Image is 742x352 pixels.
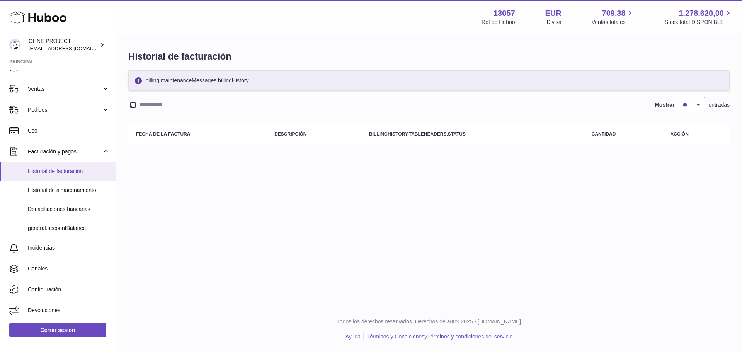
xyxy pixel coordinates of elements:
[9,323,106,337] a: Cerrar sesión
[366,333,424,340] a: Términos y Condiciones
[28,206,110,213] span: Domiciliaciones bancarias
[28,148,102,155] span: Facturación y pagos
[369,131,466,137] strong: billingHistory.tableHeaders.status
[665,8,733,26] a: 1.278.620,00 Stock total DISPONIBLE
[679,8,724,19] span: 1.278.620,00
[128,70,730,91] div: billing.maintenanceMessages.billingHistory
[709,101,730,109] span: entradas
[592,131,616,137] strong: Cantidad
[28,307,110,314] span: Devoluciones
[28,265,110,272] span: Canales
[28,127,110,134] span: Uso
[364,333,512,340] li: y
[655,101,674,109] label: Mostrar
[592,19,635,26] span: Ventas totales
[547,19,562,26] div: Divisa
[28,224,110,232] span: general.accountBalance
[28,168,110,175] span: Historial de facturación
[29,45,114,51] span: [EMAIL_ADDRESS][DOMAIN_NAME]
[28,106,102,114] span: Pedidos
[136,131,190,137] strong: Fecha de la factura
[274,131,306,137] strong: Descripción
[592,8,635,26] a: 709,38 Ventas totales
[28,244,110,252] span: Incidencias
[28,286,110,293] span: Configuración
[665,19,733,26] span: Stock total DISPONIBLE
[545,8,562,19] strong: EUR
[28,187,110,194] span: Historial de almacenamiento
[9,39,21,51] img: support@ohneproject.com
[602,8,626,19] span: 709,38
[494,8,515,19] strong: 13057
[671,131,689,137] strong: Acción
[482,19,515,26] div: Ref de Huboo
[122,318,736,325] p: Todos los derechos reservados. Derechos de autor 2025 - [DOMAIN_NAME]
[427,333,512,340] a: Términos y condiciones del servicio
[29,37,98,52] div: OHNE PROJECT
[28,85,102,93] span: Ventas
[345,333,361,340] a: Ayuda
[128,50,730,63] h1: Historial de facturación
